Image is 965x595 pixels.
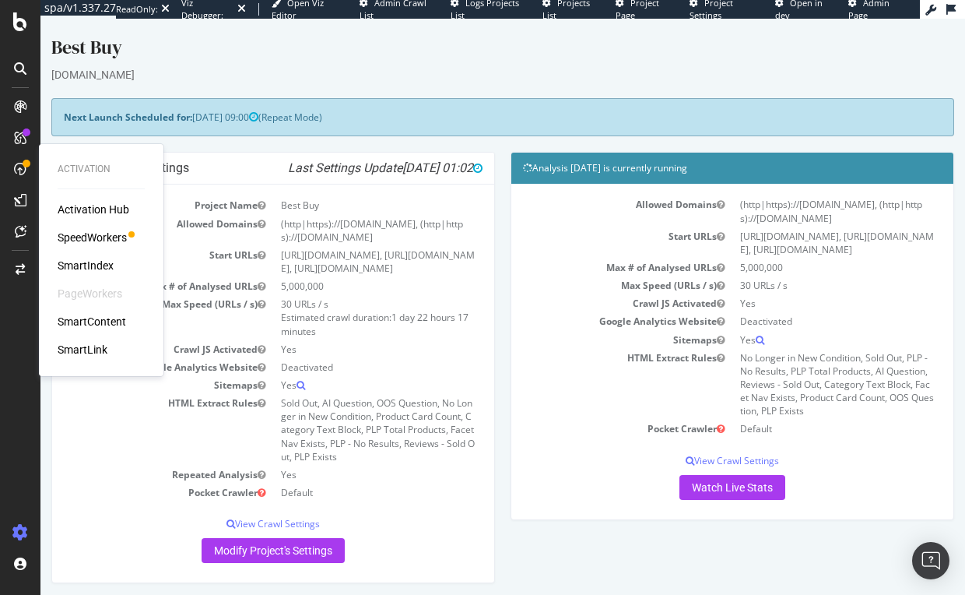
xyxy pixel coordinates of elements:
[240,292,428,319] span: 1 day 22 hours 17 minutes
[23,259,233,276] td: Max # of Analysed URLs
[912,542,949,579] div: Open Intercom Messenger
[482,294,692,312] td: Google Analytics Website
[58,342,107,357] a: SmartLink
[23,322,233,340] td: Crawl JS Activated
[482,240,692,258] td: Max # of Analysed URLs
[58,163,145,176] div: Activation
[482,330,692,402] td: HTML Extract Rules
[23,142,442,157] h4: Project Global Settings
[692,330,901,402] td: No Longer in New Condition, Sold Out, PLP - No Results, PLP Total Products, AI Question, Reviews ...
[233,196,442,227] td: (http|https)://[DOMAIN_NAME], (http|https)://[DOMAIN_NAME]
[58,258,114,273] a: SmartIndex
[482,209,692,240] td: Start URLs
[233,375,442,447] td: Sold Out, AI Question, OOS Question, No Longer in New Condition, Product Card Count, Category Tex...
[692,240,901,258] td: 5,000,000
[692,312,901,330] td: Yes
[11,48,914,64] div: [DOMAIN_NAME]
[58,286,122,301] div: PageWorkers
[482,258,692,276] td: Max Speed (URLs / s)
[23,92,152,105] strong: Next Launch Scheduled for:
[23,276,233,321] td: Max Speed (URLs / s)
[692,209,901,240] td: [URL][DOMAIN_NAME], [URL][DOMAIN_NAME], [URL][DOMAIN_NAME]
[233,340,442,357] td: Deactivated
[482,435,901,449] p: View Crawl Settings
[23,447,233,465] td: Repeated Analysis
[233,447,442,465] td: Yes
[23,375,233,447] td: HTML Extract Rules
[233,276,442,321] td: 30 URLs / s Estimated crawl duration:
[482,142,901,157] h4: Analysis [DATE] is currently running
[482,401,692,419] td: Pocket Crawler
[692,401,901,419] td: Default
[23,196,233,227] td: Allowed Domains
[11,79,914,118] div: (Repeat Mode)
[247,142,442,157] i: Last Settings Update
[23,227,233,259] td: Start URLs
[233,357,442,375] td: Yes
[233,227,442,259] td: [URL][DOMAIN_NAME], [URL][DOMAIN_NAME], [URL][DOMAIN_NAME]
[58,314,126,329] a: SmartContent
[692,258,901,276] td: 30 URLs / s
[233,259,442,276] td: 5,000,000
[692,294,901,312] td: Deactivated
[233,322,442,340] td: Yes
[692,177,901,208] td: (http|https)://[DOMAIN_NAME], (http|https)://[DOMAIN_NAME]
[482,177,692,208] td: Allowed Domains
[11,16,914,48] div: Best Buy
[233,178,442,195] td: Best Buy
[233,465,442,483] td: Default
[362,142,442,157] span: [DATE] 01:02
[152,92,218,105] span: [DATE] 09:00
[23,340,233,357] td: Google Analytics Website
[58,202,129,217] a: Activation Hub
[23,465,233,483] td: Pocket Crawler
[23,357,233,375] td: Sitemaps
[482,276,692,294] td: Crawl JS Activated
[116,3,158,16] div: ReadOnly:
[482,312,692,330] td: Sitemaps
[639,456,745,481] a: Watch Live Stats
[23,178,233,195] td: Project Name
[58,230,127,245] a: SpeedWorkers
[23,498,442,512] p: View Crawl Settings
[161,519,304,544] a: Modify Project's Settings
[692,276,901,294] td: Yes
